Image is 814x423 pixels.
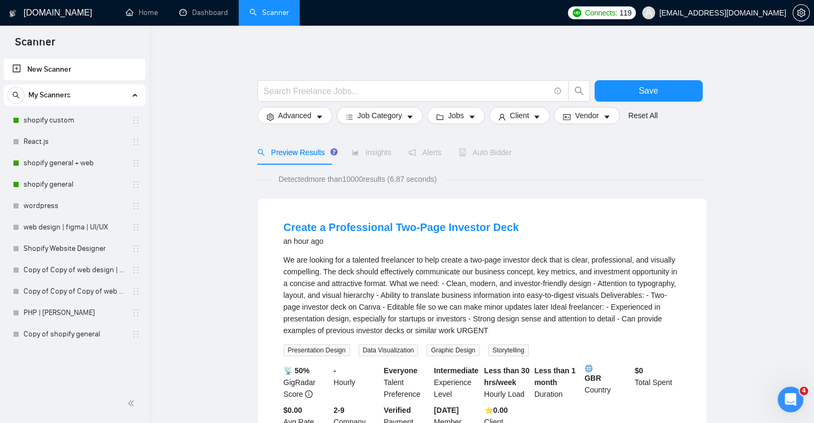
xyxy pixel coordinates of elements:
[382,365,432,400] div: Talent Preference
[554,107,619,124] button: idcardVendorcaret-down
[352,149,359,156] span: area-chart
[127,398,138,409] span: double-left
[533,113,541,121] span: caret-down
[603,113,611,121] span: caret-down
[126,8,158,17] a: homeHome
[132,116,140,125] span: holder
[468,113,476,121] span: caret-down
[333,406,344,414] b: 2-9
[357,110,402,121] span: Job Category
[359,344,419,356] span: Data Visualization
[384,406,411,414] b: Verified
[793,9,809,17] span: setting
[628,110,658,121] a: Reset All
[778,387,803,412] iframe: Intercom live chat
[316,113,323,121] span: caret-down
[434,406,459,414] b: [DATE]
[8,91,24,99] span: search
[132,180,140,189] span: holder
[257,107,332,124] button: settingAdvancedcaret-down
[284,344,350,356] span: Presentation Design
[584,365,630,382] b: GBR
[633,365,683,400] div: Total Spent
[24,174,125,195] a: shopify general
[179,8,228,17] a: dashboardDashboard
[132,309,140,317] span: holder
[132,159,140,167] span: holder
[408,148,442,157] span: Alerts
[24,152,125,174] a: shopify general + web
[635,366,643,375] b: $ 0
[24,110,125,131] a: shopify custom
[284,406,302,414] b: $0.00
[132,202,140,210] span: holder
[24,238,125,259] a: Shopify Website Designer
[427,107,485,124] button: folderJobscaret-down
[7,87,25,104] button: search
[384,366,417,375] b: Everyone
[585,365,592,372] img: 🌐
[582,365,633,400] div: Country
[24,281,125,302] a: Copy of Copy of Copy of web design | figma | UI/UX
[24,195,125,217] a: wordpress
[532,365,582,400] div: Duration
[24,302,125,324] a: PHP | [PERSON_NAME]
[278,110,311,121] span: Advanced
[569,86,589,96] span: search
[257,149,265,156] span: search
[568,80,590,102] button: search
[534,366,575,387] b: Less than 1 month
[4,59,146,80] li: New Scanner
[9,5,17,22] img: logo
[132,137,140,146] span: holder
[638,84,658,97] span: Save
[448,110,464,121] span: Jobs
[575,110,598,121] span: Vendor
[346,113,353,121] span: bars
[329,147,339,157] div: Tooltip anchor
[793,9,810,17] a: setting
[132,244,140,253] span: holder
[24,324,125,345] a: Copy of shopify general
[249,8,289,17] a: searchScanner
[488,344,528,356] span: Storytelling
[498,113,506,121] span: user
[132,266,140,274] span: holder
[573,9,581,17] img: upwork-logo.png
[595,80,703,102] button: Save
[436,113,444,121] span: folder
[24,131,125,152] a: React.js
[406,113,414,121] span: caret-down
[484,406,508,414] b: ⭐️ 0.00
[554,88,561,95] span: info-circle
[459,149,466,156] span: robot
[489,107,550,124] button: userClientcaret-down
[6,34,64,57] span: Scanner
[619,7,631,19] span: 119
[432,365,482,400] div: Experience Level
[257,148,334,157] span: Preview Results
[800,387,808,395] span: 4
[305,390,313,398] span: info-circle
[434,366,478,375] b: Intermediate
[267,113,274,121] span: setting
[484,366,530,387] b: Less than 30 hrs/week
[793,4,810,21] button: setting
[408,149,416,156] span: notification
[284,221,519,233] a: Create a Professional Two-Page Investor Deck
[282,365,332,400] div: GigRadar Score
[24,217,125,238] a: web design | figma | UI/UX
[132,330,140,339] span: holder
[284,254,681,336] div: We are looking for a talented freelancer to help create a two-page investor deck that is clear, p...
[12,59,137,80] a: New Scanner
[331,365,382,400] div: Hourly
[271,173,444,185] span: Detected more than 10000 results (6.87 seconds)
[585,7,617,19] span: Connects:
[28,84,71,106] span: My Scanners
[459,148,512,157] span: Auto Bidder
[24,259,125,281] a: Copy of Copy of web design | figma | UI/UX
[132,287,140,296] span: holder
[352,148,391,157] span: Insights
[482,365,532,400] div: Hourly Load
[132,223,140,232] span: holder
